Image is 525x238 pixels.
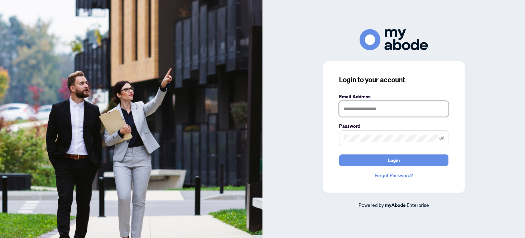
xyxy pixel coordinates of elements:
button: Login [339,154,448,166]
a: Forgot Password? [339,172,448,179]
a: myAbode [385,201,406,209]
label: Email Address [339,93,448,100]
h3: Login to your account [339,75,448,85]
label: Password [339,122,448,130]
span: eye-invisible [439,136,444,141]
span: Login [388,155,400,166]
img: ma-logo [360,29,428,50]
span: Enterprise [407,202,429,208]
span: Powered by [359,202,384,208]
